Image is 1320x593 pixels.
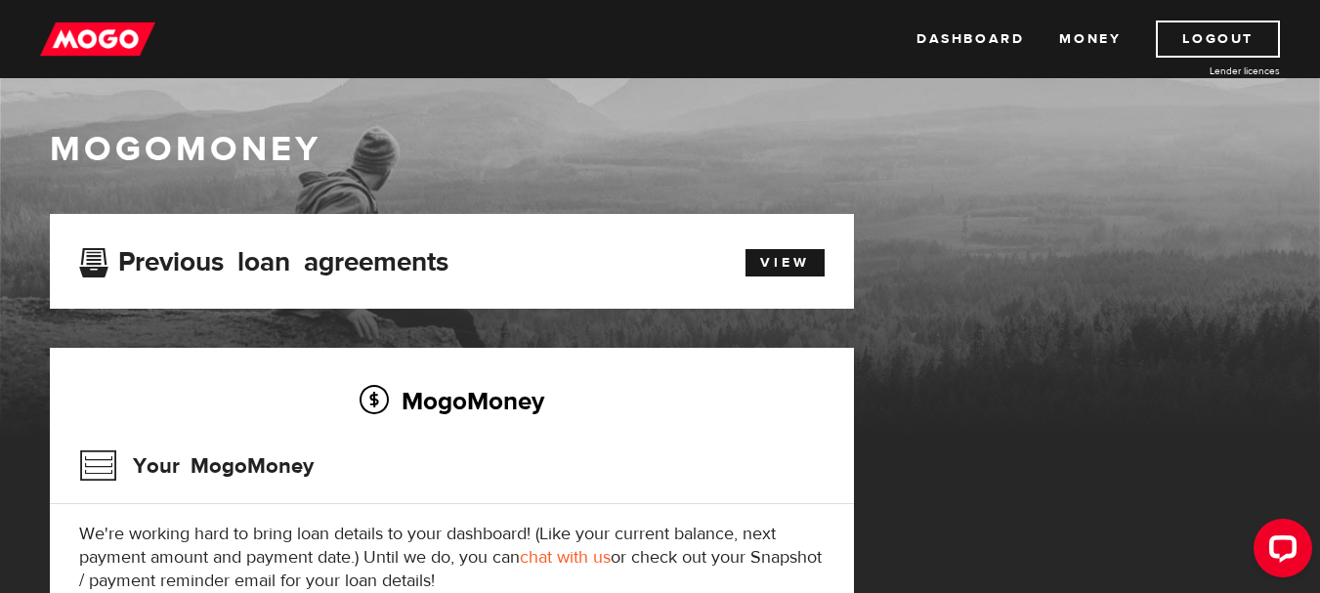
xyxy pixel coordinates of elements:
iframe: LiveChat chat widget [1238,511,1320,593]
h3: Your MogoMoney [79,441,314,491]
h2: MogoMoney [79,380,825,421]
a: Dashboard [916,21,1024,58]
a: View [745,249,825,276]
a: Money [1059,21,1121,58]
a: Lender licences [1133,64,1280,78]
h3: Previous loan agreements [79,246,448,272]
a: Logout [1156,21,1280,58]
p: We're working hard to bring loan details to your dashboard! (Like your current balance, next paym... [79,523,825,593]
h1: MogoMoney [50,129,1271,170]
a: chat with us [520,546,611,569]
img: mogo_logo-11ee424be714fa7cbb0f0f49df9e16ec.png [40,21,155,58]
